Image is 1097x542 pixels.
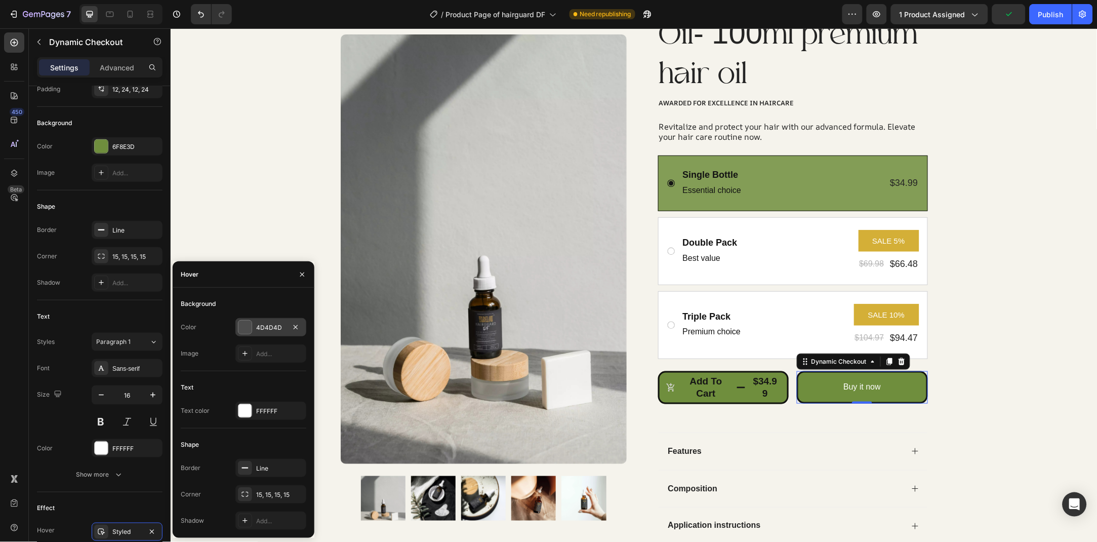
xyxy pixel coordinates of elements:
div: Add... [112,169,160,178]
div: Background [181,299,216,308]
div: Text [181,383,193,392]
div: Buy it now [673,352,710,366]
div: Image [181,349,198,358]
div: $69.98 [688,227,715,244]
button: 7 [4,4,75,24]
span: Need republishing [580,10,631,19]
p: Settings [50,62,78,73]
div: Line [256,464,304,473]
button: Show more [37,466,162,484]
div: $34.99 [718,148,748,162]
div: Color [37,142,53,151]
div: Awarded for Excellence in Haircare [487,69,757,80]
div: Composition [496,454,549,468]
span: Product Page of hairguard DF [445,9,545,20]
div: Background [37,119,72,128]
div: Hover [37,526,55,535]
div: Styled [112,528,142,537]
div: 15, 15, 15, 15 [256,490,304,499]
div: Corner [181,490,201,499]
div: Triple Pack [511,282,572,295]
span: 1 product assigned [900,9,965,20]
div: Shadow [37,278,60,287]
p: 7 [66,8,71,20]
div: Sans-serif [112,364,160,373]
div: Font [37,364,50,373]
div: $94.47 [718,303,748,317]
div: Text [37,312,50,321]
div: Show more [76,470,124,480]
div: 6F8E3D [112,142,160,151]
div: Corner [37,252,57,261]
div: Shadow [181,516,204,525]
div: FFFFFF [256,407,304,416]
div: Padding [37,85,60,94]
div: Add... [112,279,160,288]
pre: SALE 5% [696,202,740,223]
div: Styles [37,337,55,346]
div: Open Intercom Messenger [1063,492,1087,517]
div: Publish [1038,9,1064,20]
div: $34.99 [579,346,610,373]
div: Shape [37,202,55,211]
div: Shape [181,440,199,449]
div: 12, 24, 12, 24 [112,85,160,94]
button: Publish [1030,4,1072,24]
button: Buy it now [626,343,757,375]
div: Best value [511,222,568,239]
div: Single Bottle [511,140,572,153]
span: / [441,9,443,20]
div: $66.48 [718,229,748,243]
div: Line [112,226,160,235]
p: Advanced [100,62,134,73]
pre: SALE 10% [692,276,741,297]
p: Add to cart [509,347,562,372]
div: Rich Text Editor. Editing area: main [509,347,562,372]
div: Add... [256,350,304,359]
div: Dynamic Checkout [639,329,698,338]
div: Double Pack [511,208,568,221]
p: Dynamic Checkout [49,36,135,48]
div: 15, 15, 15, 15 [112,252,160,261]
button: 1 product assigned [891,4,988,24]
div: Effect [37,504,55,513]
div: FFFFFF [112,444,160,453]
div: Size [37,388,64,402]
span: Paragraph 1 [96,337,131,346]
div: Features [496,416,533,430]
div: Application instructions [496,491,592,505]
div: 450 [10,108,24,116]
div: Hover [181,270,198,279]
div: Premium choice [511,295,572,312]
div: Border [37,225,57,235]
div: Undo/Redo [191,4,232,24]
div: Add... [256,517,304,526]
button: Paragraph 1 [92,333,162,351]
div: Color [181,323,196,332]
div: Beta [8,185,24,193]
div: Color [37,444,53,453]
div: Text color [181,406,210,415]
button: Add to cart [487,343,619,376]
div: Border [181,463,200,473]
div: Revitalize and protect your hair with our advanced formula. Elevate your hair care routine now. [487,92,757,115]
div: 4D4D4D [256,323,286,332]
div: Image [37,168,55,177]
div: $104.97 [683,301,715,318]
div: Essential choice [511,154,572,171]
